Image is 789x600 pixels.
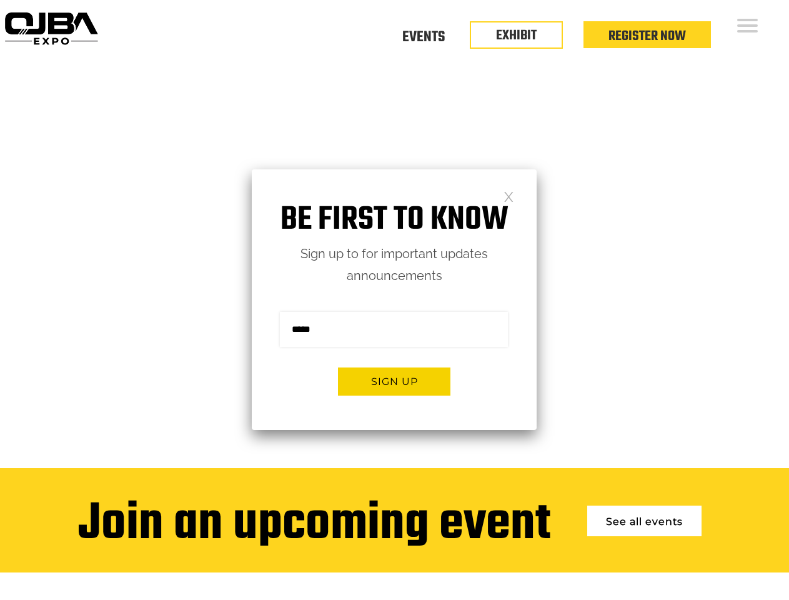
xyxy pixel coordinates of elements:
[252,243,537,287] p: Sign up to for important updates announcements
[496,25,537,46] a: EXHIBIT
[78,496,550,554] div: Join an upcoming event
[608,26,686,47] a: Register Now
[252,201,537,240] h1: Be first to know
[587,506,702,536] a: See all events
[504,191,514,201] a: Close
[338,367,450,396] button: Sign up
